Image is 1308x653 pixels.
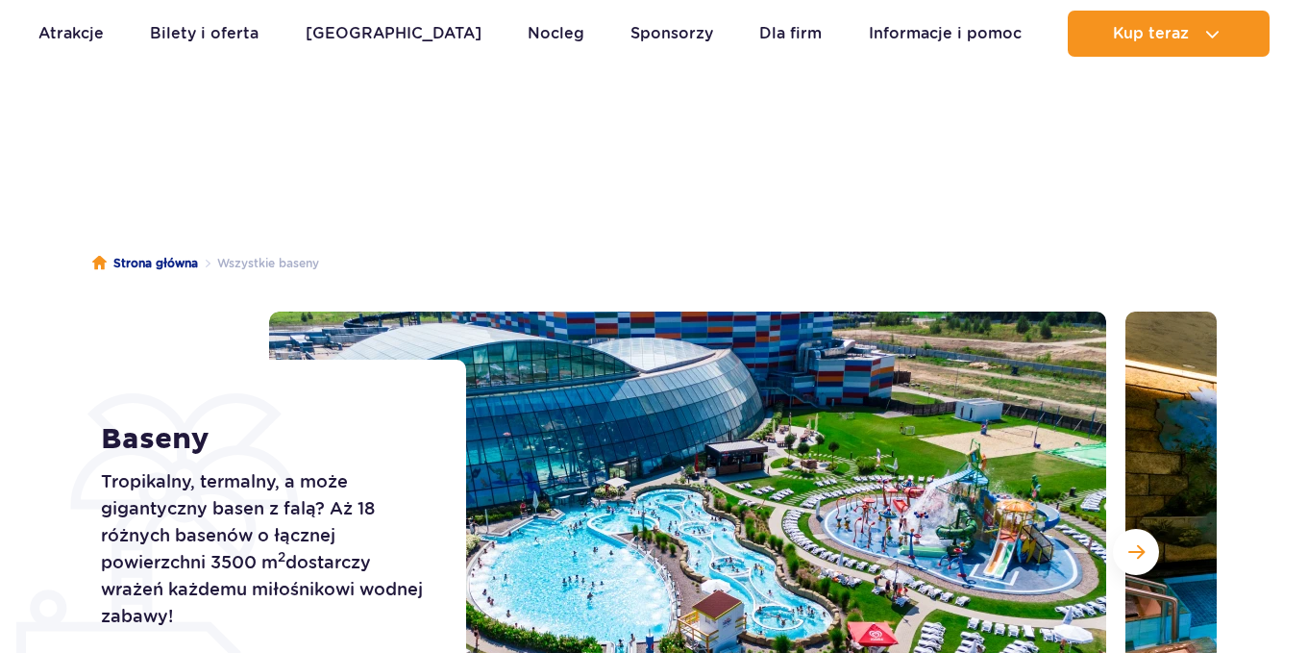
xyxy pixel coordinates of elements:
[869,11,1022,57] a: Informacje i pomoc
[101,468,423,630] p: Tropikalny, termalny, a może gigantyczny basen z falą? Aż 18 różnych basenów o łącznej powierzchn...
[630,11,713,57] a: Sponsorzy
[92,254,198,273] a: Strona główna
[150,11,259,57] a: Bilety i oferta
[306,11,481,57] a: [GEOGRAPHIC_DATA]
[278,549,285,565] sup: 2
[528,11,584,57] a: Nocleg
[1068,11,1270,57] button: Kup teraz
[759,11,822,57] a: Dla firm
[198,254,319,273] li: Wszystkie baseny
[1113,25,1189,42] span: Kup teraz
[101,422,423,457] h1: Baseny
[38,11,104,57] a: Atrakcje
[1113,529,1159,575] button: Następny slajd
